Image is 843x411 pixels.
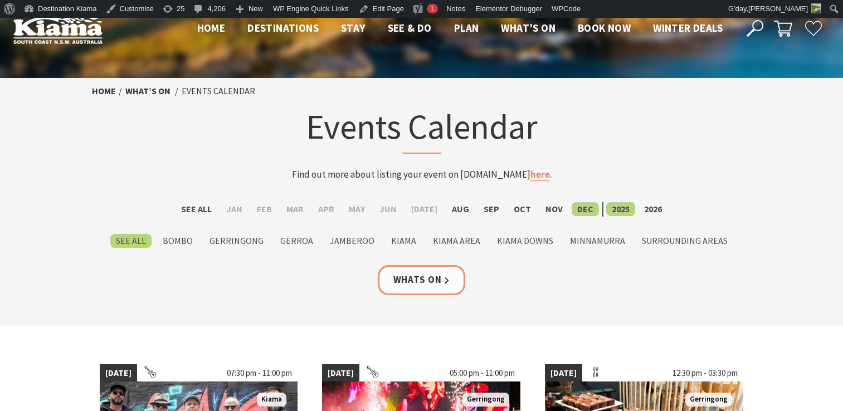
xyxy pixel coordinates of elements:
[203,167,640,182] p: Find out more about listing your event on [DOMAIN_NAME] .
[508,202,537,216] label: Oct
[221,364,298,382] span: 07:30 pm - 11:00 pm
[343,202,371,216] label: May
[578,21,631,35] span: Book now
[430,4,434,13] span: 1
[182,84,255,99] li: Events Calendar
[639,202,667,216] label: 2026
[427,234,486,248] label: Kiama Area
[386,234,422,248] label: Kiama
[257,393,286,407] span: Kiama
[275,234,319,248] label: Gerroa
[653,21,723,35] span: Winter Deals
[176,202,217,216] label: See All
[100,364,137,382] span: [DATE]
[540,202,568,216] label: Nov
[251,202,277,216] label: Feb
[454,21,479,35] span: Plan
[748,4,808,13] span: [PERSON_NAME]
[606,202,635,216] label: 2025
[636,234,733,248] label: Surrounding Areas
[157,234,198,248] label: Bombo
[204,234,269,248] label: Gerringong
[203,104,640,154] h1: Events Calendar
[530,168,550,181] a: here
[545,364,582,382] span: [DATE]
[501,21,555,35] span: What’s On
[491,234,559,248] label: Kiama Downs
[444,364,520,382] span: 05:00 pm - 11:00 pm
[313,202,340,216] label: Apr
[110,234,152,248] label: See All
[374,202,402,216] label: Jun
[564,234,631,248] label: Minnamurra
[685,393,732,407] span: Gerringong
[186,19,734,38] nav: Main Menu
[446,202,475,216] label: Aug
[125,85,170,97] a: What’s On
[281,202,309,216] label: Mar
[667,364,743,382] span: 12:30 pm - 03:30 pm
[322,364,359,382] span: [DATE]
[13,13,103,44] img: Kiama Logo
[92,85,116,97] a: Home
[197,21,226,35] span: Home
[247,21,319,35] span: Destinations
[388,21,432,35] span: See & Do
[572,202,599,216] label: Dec
[406,202,443,216] label: [DATE]
[324,234,380,248] label: Jamberoo
[478,202,505,216] label: Sep
[462,393,509,407] span: Gerringong
[221,202,248,216] label: Jan
[341,21,366,35] span: Stay
[378,265,466,295] a: Whats On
